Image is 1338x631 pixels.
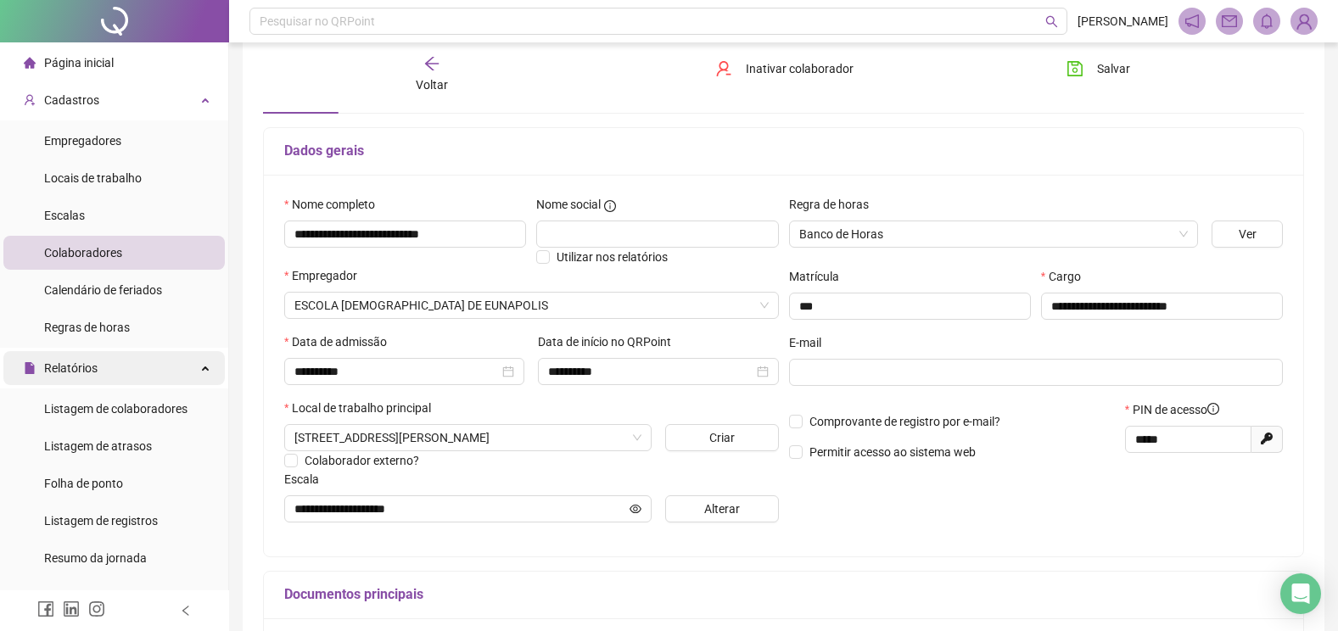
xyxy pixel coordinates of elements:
[44,439,152,453] span: Listagem de atrasos
[180,605,192,617] span: left
[44,246,122,260] span: Colaboradores
[703,55,866,82] button: Inativar colaborador
[37,600,54,617] span: facebook
[44,283,162,297] span: Calendário de feriados
[1133,400,1219,419] span: PIN de acesso
[284,584,1283,605] h5: Documentos principais
[44,551,147,565] span: Resumo da jornada
[284,141,1283,161] h5: Dados gerais
[284,399,442,417] label: Local de trabalho principal
[1078,12,1168,31] span: [PERSON_NAME]
[416,78,448,92] span: Voltar
[44,589,172,602] span: Localização de registros
[665,495,779,522] button: Alterar
[665,424,779,451] button: Criar
[44,134,121,148] span: Empregadores
[423,55,440,72] span: arrow-left
[44,477,123,490] span: Folha de ponto
[88,600,105,617] span: instagram
[536,195,601,214] span: Nome social
[1291,8,1317,34] img: 86506
[1066,60,1083,77] span: save
[789,267,850,286] label: Matrícula
[789,333,832,352] label: E-mail
[294,293,769,318] span: INSTITUICAO ADVENTISTA NORDESTE BRASILEIRA DE EDUCACAO E ASSISTENCIA SOCIAL
[24,57,36,69] span: home
[284,470,330,489] label: Escala
[24,362,36,374] span: file
[44,361,98,375] span: Relatórios
[1184,14,1200,29] span: notification
[44,56,114,70] span: Página inicial
[799,221,1189,247] span: Banco de Horas
[809,445,976,459] span: Permitir acesso ao sistema web
[44,93,99,107] span: Cadastros
[630,503,641,515] span: eye
[1207,403,1219,415] span: info-circle
[604,200,616,212] span: info-circle
[1045,15,1058,28] span: search
[284,332,398,351] label: Data de admissão
[557,250,668,264] span: Utilizar nos relatórios
[715,60,732,77] span: user-delete
[24,94,36,106] span: user-add
[44,514,158,528] span: Listagem de registros
[704,500,740,518] span: Alterar
[1259,14,1274,29] span: bell
[294,425,641,450] span: RUA PRESIDENTE KENNEDY 135
[44,171,142,185] span: Locais de trabalho
[284,195,386,214] label: Nome completo
[1097,59,1130,78] span: Salvar
[44,402,188,416] span: Listagem de colaboradores
[1054,55,1143,82] button: Salvar
[44,209,85,222] span: Escalas
[305,454,419,467] span: Colaborador externo?
[284,266,368,285] label: Empregador
[709,428,735,447] span: Criar
[63,600,80,617] span: linkedin
[789,195,880,214] label: Regra de horas
[809,415,1000,428] span: Comprovante de registro por e-mail?
[1212,221,1283,248] button: Ver
[44,321,130,334] span: Regras de horas
[746,59,854,78] span: Inativar colaborador
[1239,225,1257,243] span: Ver
[1280,573,1321,614] div: Open Intercom Messenger
[1041,267,1092,286] label: Cargo
[1222,14,1237,29] span: mail
[538,332,682,351] label: Data de início no QRPoint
